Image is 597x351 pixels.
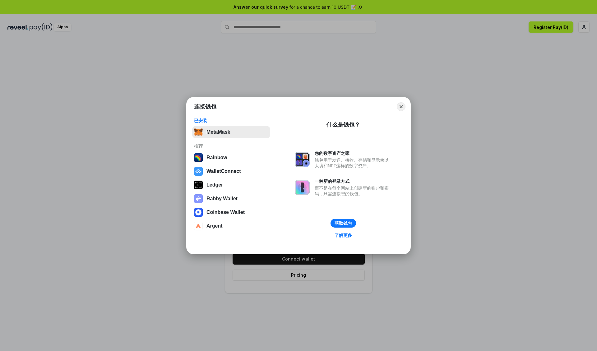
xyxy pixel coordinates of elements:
[194,143,268,149] div: 推荐
[206,196,238,201] div: Rabby Wallet
[194,118,268,123] div: 已安装
[194,103,216,110] h1: 连接钱包
[295,152,310,167] img: svg+xml,%3Csvg%20xmlns%3D%22http%3A%2F%2Fwww.w3.org%2F2000%2Fsvg%22%20fill%3D%22none%22%20viewBox...
[331,231,356,239] a: 了解更多
[295,180,310,195] img: svg+xml,%3Csvg%20xmlns%3D%22http%3A%2F%2Fwww.w3.org%2F2000%2Fsvg%22%20fill%3D%22none%22%20viewBox...
[192,151,270,164] button: Rainbow
[315,150,392,156] div: 您的数字资产之家
[397,102,405,111] button: Close
[192,220,270,232] button: Argent
[194,181,203,189] img: svg+xml,%3Csvg%20xmlns%3D%22http%3A%2F%2Fwww.w3.org%2F2000%2Fsvg%22%20width%3D%2228%22%20height%3...
[326,121,360,128] div: 什么是钱包？
[315,157,392,169] div: 钱包用于发送、接收、存储和显示像以太坊和NFT这样的数字资产。
[206,223,223,229] div: Argent
[335,233,352,238] div: 了解更多
[206,210,245,215] div: Coinbase Wallet
[194,222,203,230] img: svg+xml,%3Csvg%20width%3D%2228%22%20height%3D%2228%22%20viewBox%3D%220%200%2028%2028%22%20fill%3D...
[206,155,227,160] div: Rainbow
[192,192,270,205] button: Rabby Wallet
[194,194,203,203] img: svg+xml,%3Csvg%20xmlns%3D%22http%3A%2F%2Fwww.w3.org%2F2000%2Fsvg%22%20fill%3D%22none%22%20viewBox...
[315,178,392,184] div: 一种新的登录方式
[331,219,356,228] button: 获取钱包
[192,165,270,178] button: WalletConnect
[315,185,392,196] div: 而不是在每个网站上创建新的账户和密码，只需连接您的钱包。
[192,126,270,138] button: MetaMask
[192,179,270,191] button: Ledger
[194,153,203,162] img: svg+xml,%3Csvg%20width%3D%22120%22%20height%3D%22120%22%20viewBox%3D%220%200%20120%20120%22%20fil...
[206,169,241,174] div: WalletConnect
[194,128,203,136] img: svg+xml,%3Csvg%20fill%3D%22none%22%20height%3D%2233%22%20viewBox%3D%220%200%2035%2033%22%20width%...
[206,129,230,135] div: MetaMask
[335,220,352,226] div: 获取钱包
[206,182,223,188] div: Ledger
[194,208,203,217] img: svg+xml,%3Csvg%20width%3D%2228%22%20height%3D%2228%22%20viewBox%3D%220%200%2028%2028%22%20fill%3D...
[192,206,270,219] button: Coinbase Wallet
[194,167,203,176] img: svg+xml,%3Csvg%20width%3D%2228%22%20height%3D%2228%22%20viewBox%3D%220%200%2028%2028%22%20fill%3D...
